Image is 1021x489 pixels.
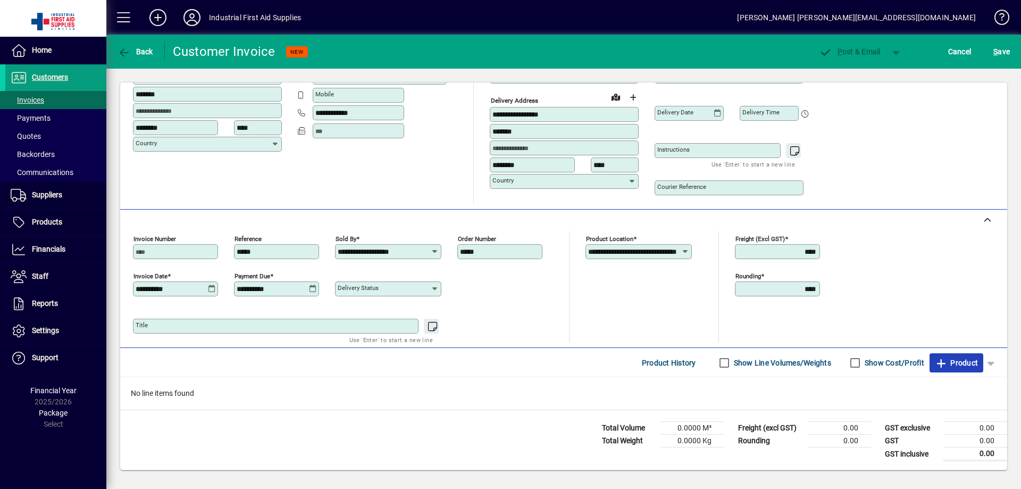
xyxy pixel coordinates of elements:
[32,46,52,54] span: Home
[943,422,1007,435] td: 0.00
[32,326,59,335] span: Settings
[5,345,106,371] a: Support
[945,42,974,61] button: Cancel
[742,109,780,116] mat-label: Delivery time
[607,88,624,105] a: View on map
[336,235,356,243] mat-label: Sold by
[819,47,881,56] span: ost & Email
[948,43,972,60] span: Cancel
[32,73,68,81] span: Customers
[209,9,301,26] div: Industrial First Aid Supplies
[880,422,943,435] td: GST exclusive
[235,272,270,280] mat-label: Payment due
[638,353,700,372] button: Product History
[597,435,660,447] td: Total Weight
[5,163,106,181] a: Communications
[935,354,978,371] span: Product
[120,377,1007,410] div: No line items found
[133,272,168,280] mat-label: Invoice date
[732,358,831,368] label: Show Line Volumes/Weights
[11,168,73,177] span: Communications
[597,422,660,435] td: Total Volume
[814,42,886,61] button: Post & Email
[657,109,693,116] mat-label: Delivery date
[349,334,433,346] mat-hint: Use 'Enter' to start a new line
[737,9,976,26] div: [PERSON_NAME] [PERSON_NAME][EMAIL_ADDRESS][DOMAIN_NAME]
[657,146,690,153] mat-label: Instructions
[32,245,65,253] span: Financials
[235,235,262,243] mat-label: Reference
[175,8,209,27] button: Profile
[5,127,106,145] a: Quotes
[106,42,165,61] app-page-header-button: Back
[11,150,55,159] span: Backorders
[642,354,696,371] span: Product History
[5,291,106,317] a: Reports
[338,284,379,292] mat-label: Delivery status
[930,353,983,372] button: Product
[880,435,943,447] td: GST
[32,272,48,280] span: Staff
[136,321,148,329] mat-label: Title
[315,90,334,98] mat-label: Mobile
[733,422,807,435] td: Freight (excl GST)
[5,236,106,263] a: Financials
[11,132,41,140] span: Quotes
[5,318,106,344] a: Settings
[290,48,304,55] span: NEW
[458,235,496,243] mat-label: Order number
[39,409,68,417] span: Package
[492,177,514,184] mat-label: Country
[807,422,871,435] td: 0.00
[993,47,998,56] span: S
[141,8,175,27] button: Add
[993,43,1010,60] span: ave
[712,158,795,170] mat-hint: Use 'Enter' to start a new line
[32,299,58,308] span: Reports
[32,353,58,362] span: Support
[735,235,785,243] mat-label: Freight (excl GST)
[11,114,51,122] span: Payments
[838,47,842,56] span: P
[657,183,706,190] mat-label: Courier Reference
[30,386,77,395] span: Financial Year
[807,435,871,447] td: 0.00
[735,272,761,280] mat-label: Rounding
[863,358,924,368] label: Show Cost/Profit
[5,209,106,236] a: Products
[11,96,44,104] span: Invoices
[173,43,275,60] div: Customer Invoice
[5,109,106,127] a: Payments
[733,435,807,447] td: Rounding
[136,139,157,147] mat-label: Country
[5,145,106,163] a: Backorders
[5,263,106,290] a: Staff
[880,447,943,461] td: GST inclusive
[943,435,1007,447] td: 0.00
[660,422,724,435] td: 0.0000 M³
[32,190,62,199] span: Suppliers
[660,435,724,447] td: 0.0000 Kg
[586,235,633,243] mat-label: Product location
[624,89,641,106] button: Choose address
[133,235,176,243] mat-label: Invoice number
[5,182,106,209] a: Suppliers
[943,447,1007,461] td: 0.00
[991,42,1012,61] button: Save
[986,2,1008,37] a: Knowledge Base
[5,91,106,109] a: Invoices
[32,218,62,226] span: Products
[118,47,153,56] span: Back
[115,42,156,61] button: Back
[5,37,106,64] a: Home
